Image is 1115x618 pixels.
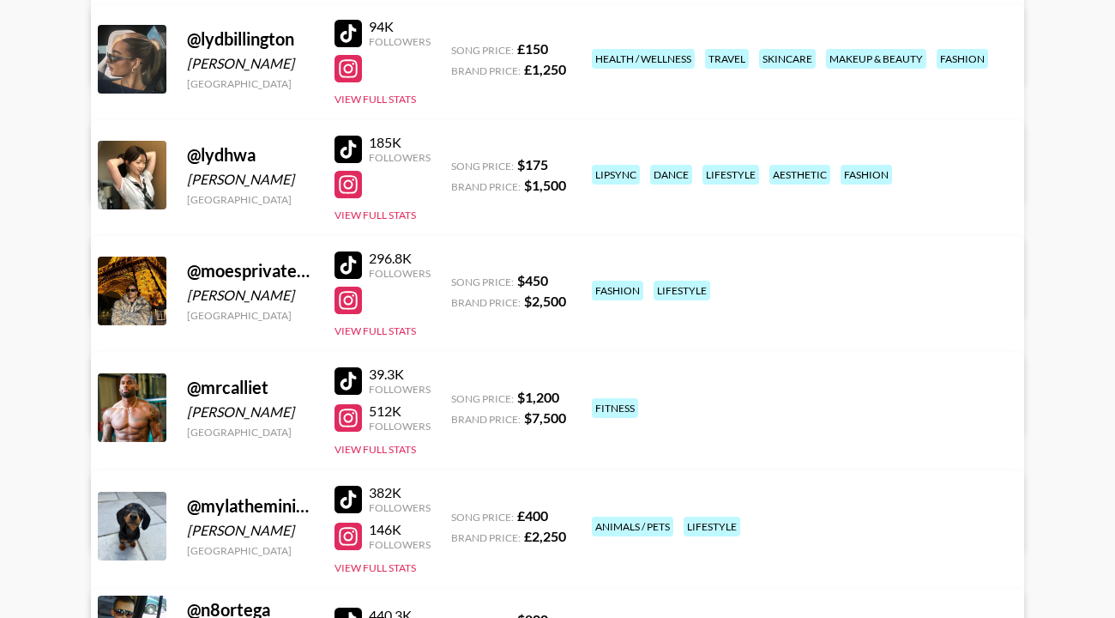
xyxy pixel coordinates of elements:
[592,517,673,536] div: animals / pets
[451,64,521,77] span: Brand Price:
[187,260,314,282] div: @ moesprivatestory
[937,49,988,69] div: fashion
[451,531,521,544] span: Brand Price:
[451,276,514,288] span: Song Price:
[592,281,643,300] div: fashion
[759,49,816,69] div: skincare
[187,403,314,421] div: [PERSON_NAME]
[369,18,431,35] div: 94K
[334,561,416,574] button: View Full Stats
[451,413,521,426] span: Brand Price:
[524,528,566,544] strong: £ 2,250
[451,296,521,309] span: Brand Price:
[369,366,431,383] div: 39.3K
[369,134,431,151] div: 185K
[334,93,416,106] button: View Full Stats
[841,165,892,185] div: fashion
[524,177,566,193] strong: $ 1,500
[369,484,431,501] div: 382K
[187,28,314,50] div: @ lydbillington
[369,538,431,551] div: Followers
[451,44,514,57] span: Song Price:
[369,501,431,514] div: Followers
[451,511,514,524] span: Song Price:
[524,293,566,309] strong: $ 2,500
[334,324,416,337] button: View Full Stats
[524,61,566,77] strong: £ 1,250
[451,392,514,405] span: Song Price:
[592,398,638,418] div: fitness
[369,250,431,267] div: 296.8K
[517,272,548,288] strong: $ 450
[187,522,314,539] div: [PERSON_NAME]
[369,420,431,433] div: Followers
[334,443,416,456] button: View Full Stats
[334,209,416,221] button: View Full Stats
[187,193,314,206] div: [GEOGRAPHIC_DATA]
[451,180,521,193] span: Brand Price:
[650,165,692,185] div: dance
[187,77,314,90] div: [GEOGRAPHIC_DATA]
[187,171,314,188] div: [PERSON_NAME]
[517,156,548,173] strong: $ 175
[705,49,749,69] div: travel
[592,49,695,69] div: health / wellness
[187,544,314,557] div: [GEOGRAPHIC_DATA]
[517,389,559,405] strong: $ 1,200
[826,49,926,69] div: makeup & beauty
[517,507,548,524] strong: £ 400
[187,495,314,517] div: @ mylatheminisausage
[592,165,640,185] div: lipsync
[187,377,314,398] div: @ mrcalliet
[654,281,710,300] div: lifestyle
[187,309,314,322] div: [GEOGRAPHIC_DATA]
[187,287,314,304] div: [PERSON_NAME]
[524,409,566,426] strong: $ 7,500
[369,403,431,420] div: 512K
[187,426,314,439] div: [GEOGRAPHIC_DATA]
[369,151,431,164] div: Followers
[369,521,431,538] div: 146K
[369,383,431,396] div: Followers
[369,267,431,280] div: Followers
[702,165,759,185] div: lifestyle
[684,517,740,536] div: lifestyle
[369,35,431,48] div: Followers
[517,40,548,57] strong: £ 150
[769,165,830,185] div: aesthetic
[187,55,314,72] div: [PERSON_NAME]
[451,160,514,173] span: Song Price:
[187,144,314,166] div: @ lydhwa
